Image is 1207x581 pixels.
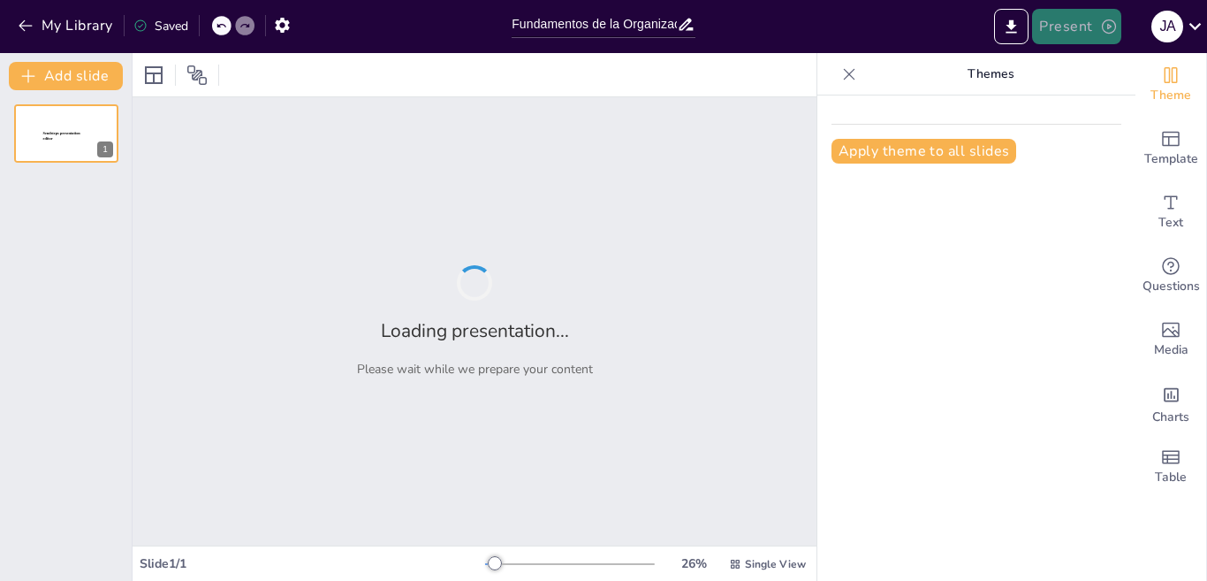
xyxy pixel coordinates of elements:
[1032,9,1120,44] button: Present
[9,62,123,90] button: Add slide
[357,361,593,378] p: Please wait while we prepare your content
[1135,435,1206,499] div: Add a table
[1158,213,1183,233] span: Text
[1135,244,1206,308] div: Get real-time input from your audience
[1155,468,1187,487] span: Table
[994,9,1029,44] button: Export to PowerPoint
[133,18,188,34] div: Saved
[13,11,120,40] button: My Library
[1154,340,1188,360] span: Media
[1135,180,1206,244] div: Add text boxes
[186,65,208,86] span: Position
[512,11,677,37] input: Insert title
[97,141,113,157] div: 1
[745,557,806,571] span: Single View
[1151,11,1183,42] div: J A
[1151,9,1183,44] button: J A
[14,104,118,163] div: 1
[1135,308,1206,371] div: Add images, graphics, shapes or video
[1150,86,1191,105] span: Theme
[140,555,485,572] div: Slide 1 / 1
[831,139,1016,164] button: Apply theme to all slides
[381,318,569,343] h2: Loading presentation...
[1142,277,1200,296] span: Questions
[1135,371,1206,435] div: Add charts and graphs
[43,132,80,141] span: Sendsteps presentation editor
[863,53,1118,96] p: Themes
[672,555,715,572] div: 26 %
[140,61,168,89] div: Layout
[1152,408,1189,427] span: Charts
[1135,117,1206,180] div: Add ready made slides
[1135,53,1206,117] div: Change the overall theme
[1144,149,1198,169] span: Template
